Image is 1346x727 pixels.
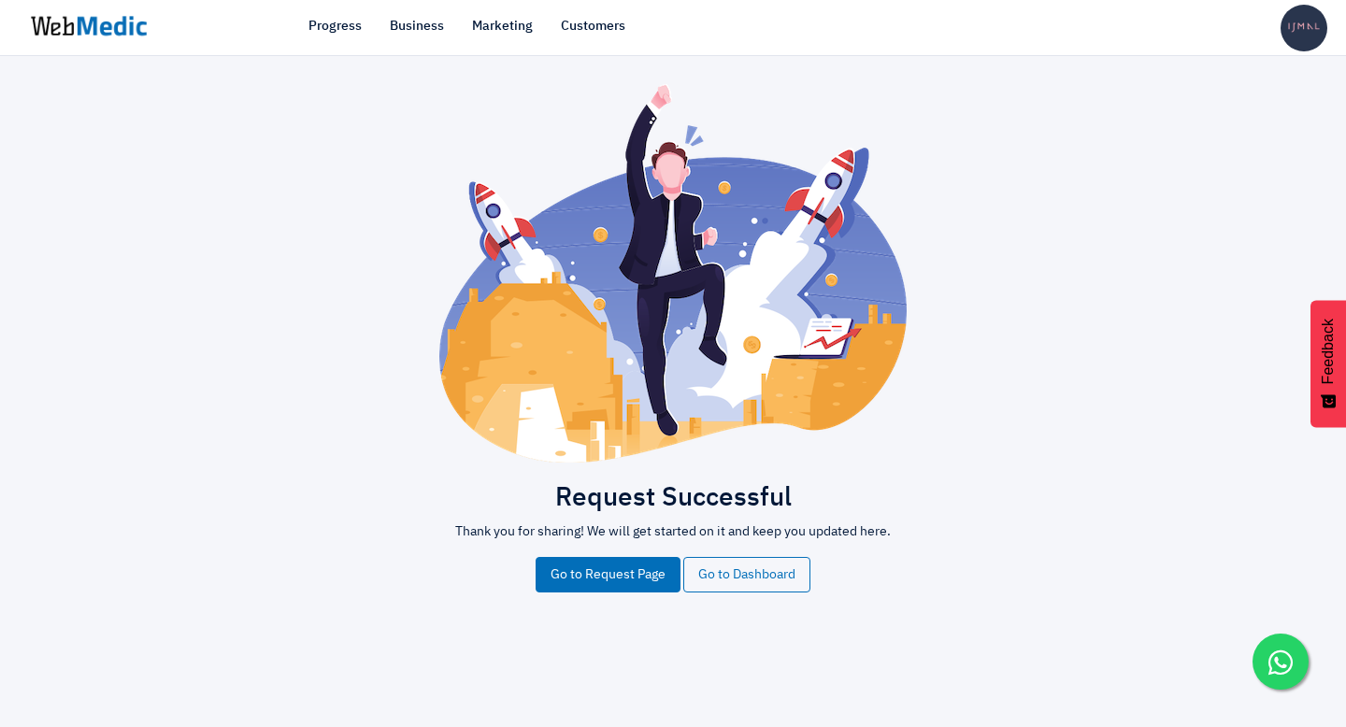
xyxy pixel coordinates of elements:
a: Marketing [472,17,533,36]
a: Progress [308,17,362,36]
a: Go to Request Page [536,557,680,592]
p: Thank you for sharing! We will get started on it and keep you updated here. [140,522,1206,542]
a: Go to Dashboard [683,557,810,592]
img: success.png [439,84,907,463]
a: Business [390,17,444,36]
h2: Request Successful [140,482,1206,515]
button: Feedback - Show survey [1310,300,1346,427]
a: Customers [561,17,625,36]
span: Feedback [1320,319,1337,384]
